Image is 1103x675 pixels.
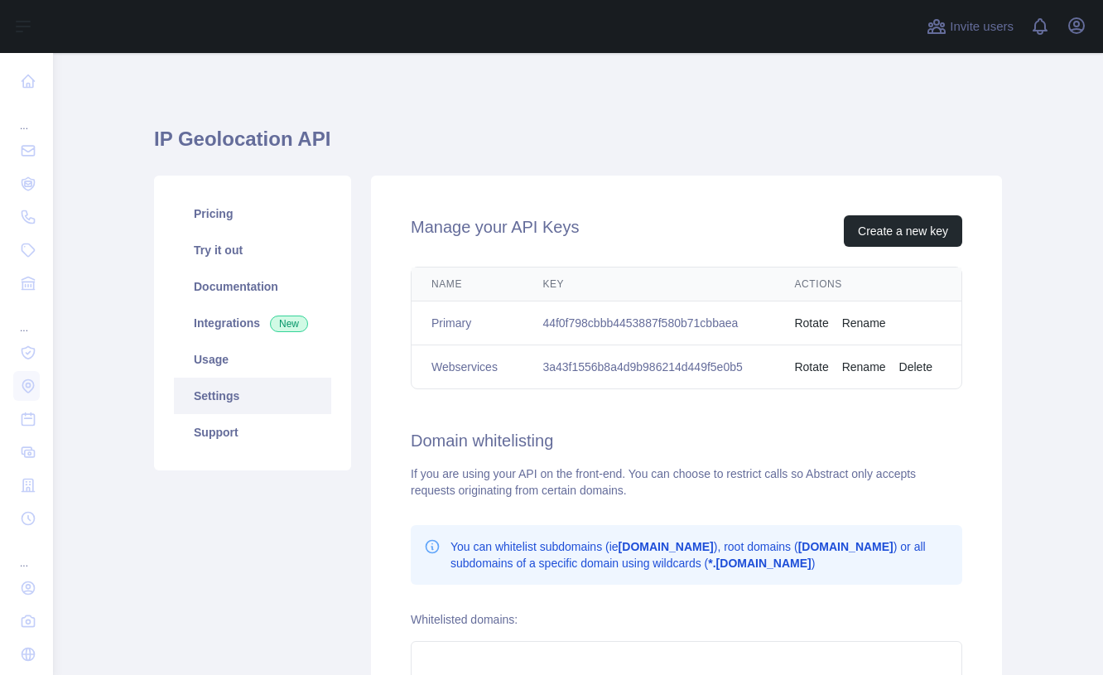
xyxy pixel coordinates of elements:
div: If you are using your API on the front-end. You can choose to restrict calls so Abstract only acc... [411,465,962,499]
button: Rotate [794,315,828,331]
div: ... [13,301,40,335]
td: 3a43f1556b8a4d9b986214d449f5e0b5 [523,345,774,389]
b: [DOMAIN_NAME] [619,540,714,553]
b: [DOMAIN_NAME] [798,540,893,553]
td: Webservices [412,345,523,389]
b: *.[DOMAIN_NAME] [708,557,811,570]
div: ... [13,99,40,133]
th: Actions [774,268,961,301]
a: Support [174,414,331,451]
h2: Manage your API Keys [411,215,579,247]
a: Settings [174,378,331,414]
button: Rename [842,359,886,375]
button: Rename [842,315,886,331]
td: 44f0f798cbbb4453887f580b71cbbaea [523,301,774,345]
th: Name [412,268,523,301]
div: ... [13,537,40,570]
th: Key [523,268,774,301]
td: Primary [412,301,523,345]
h1: IP Geolocation API [154,126,1002,166]
a: Pricing [174,195,331,232]
a: Integrations New [174,305,331,341]
a: Documentation [174,268,331,305]
span: New [270,316,308,332]
button: Delete [899,359,932,375]
p: You can whitelist subdomains (ie ), root domains ( ) or all subdomains of a specific domain using... [450,538,949,571]
h2: Domain whitelisting [411,429,962,452]
span: Invite users [950,17,1014,36]
label: Whitelisted domains: [411,613,518,626]
a: Try it out [174,232,331,268]
a: Usage [174,341,331,378]
button: Invite users [923,13,1017,40]
button: Create a new key [844,215,962,247]
button: Rotate [794,359,828,375]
